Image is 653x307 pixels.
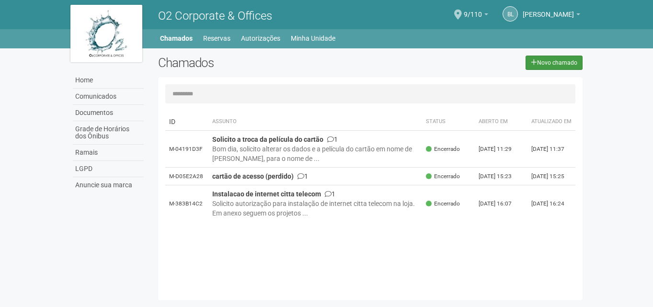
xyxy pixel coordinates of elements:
[212,190,321,198] strong: Instalacao de internet citta telecom
[527,185,575,222] td: [DATE] 16:24
[298,172,308,180] span: 1
[464,12,488,20] a: 9/110
[475,113,527,131] th: Aberto em
[291,32,335,45] a: Minha Unidade
[212,172,294,180] strong: cartão de acesso (perdido)
[73,89,144,105] a: Comunicados
[426,145,460,153] span: Encerrado
[241,32,280,45] a: Autorizações
[422,113,475,131] th: Status
[212,136,323,143] strong: Solicito a troca da película do cartão
[475,131,527,168] td: [DATE] 11:29
[73,105,144,121] a: Documentos
[73,72,144,89] a: Home
[165,168,208,185] td: M-D05E2A28
[212,199,419,218] div: Solicito autorização para instalação de internet citta telecom na loja. Em anexo seguem os projet...
[426,200,460,208] span: Encerrado
[165,185,208,222] td: M-383B14C2
[73,145,144,161] a: Ramais
[475,185,527,222] td: [DATE] 16:07
[203,32,230,45] a: Reservas
[464,1,482,18] span: 9/110
[73,177,144,193] a: Anuncie sua marca
[526,56,583,70] a: Novo chamado
[165,131,208,168] td: M-04191D3F
[325,190,335,198] span: 1
[160,32,193,45] a: Chamados
[73,121,144,145] a: Grade de Horários dos Ônibus
[527,168,575,185] td: [DATE] 15:25
[208,113,423,131] th: Assunto
[165,113,208,131] td: ID
[212,144,419,163] div: Bom dia, solicito alterar os dados e a película do cartão em nome de [PERSON_NAME], para o nome d...
[503,6,518,22] a: bl
[158,9,272,23] span: O2 Corporate & Offices
[475,168,527,185] td: [DATE] 15:23
[73,161,144,177] a: LGPD
[527,113,575,131] th: Atualizado em
[527,131,575,168] td: [DATE] 11:37
[70,5,142,62] img: logo.jpg
[158,56,327,70] h2: Chamados
[426,172,460,181] span: Encerrado
[523,1,574,18] span: brunno lopes
[523,12,580,20] a: [PERSON_NAME]
[327,136,338,143] span: 1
